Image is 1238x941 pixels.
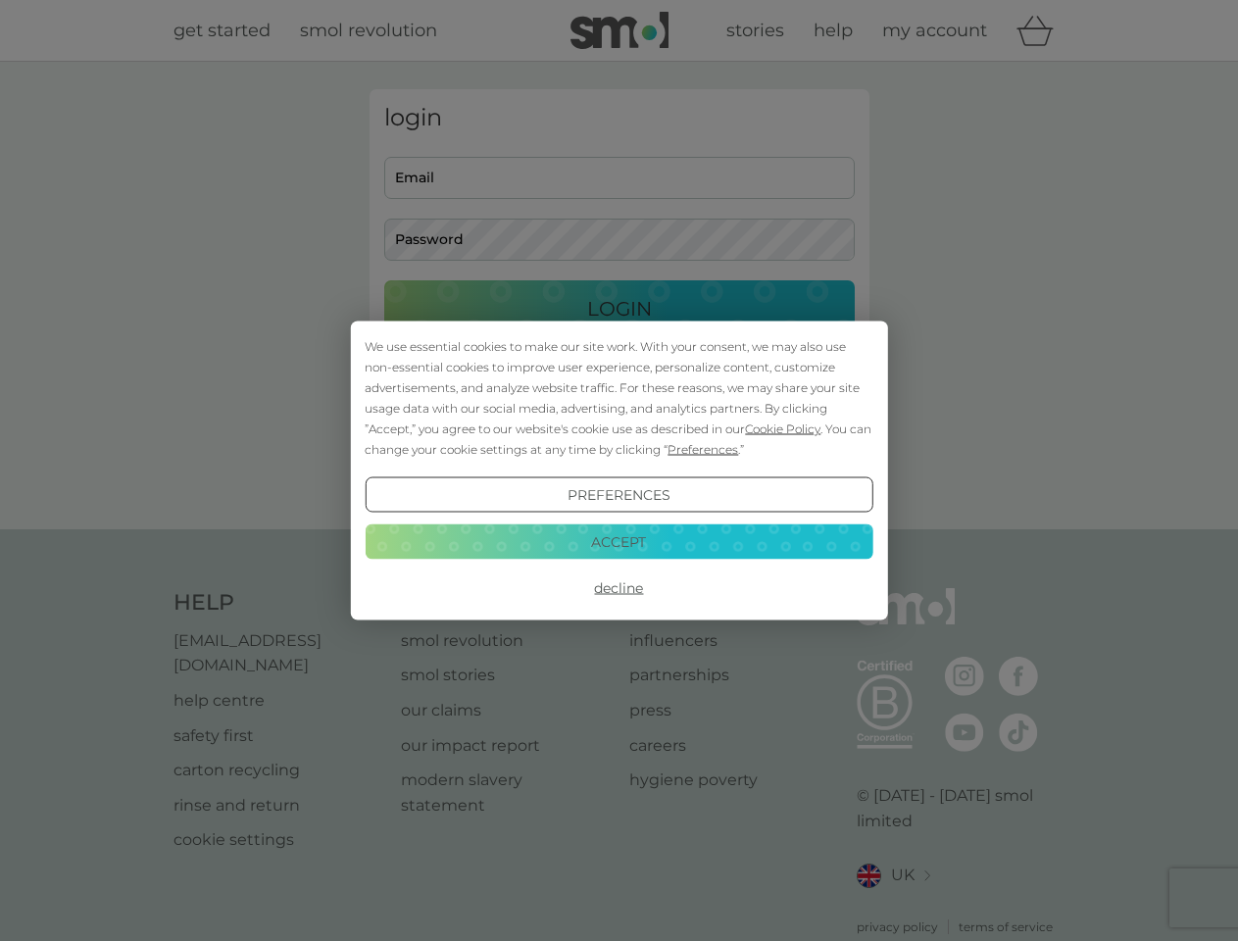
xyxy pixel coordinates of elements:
[365,336,872,460] div: We use essential cookies to make our site work. With your consent, we may also use non-essential ...
[350,322,887,620] div: Cookie Consent Prompt
[365,523,872,559] button: Accept
[745,421,820,436] span: Cookie Policy
[365,570,872,606] button: Decline
[668,442,738,457] span: Preferences
[365,477,872,513] button: Preferences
